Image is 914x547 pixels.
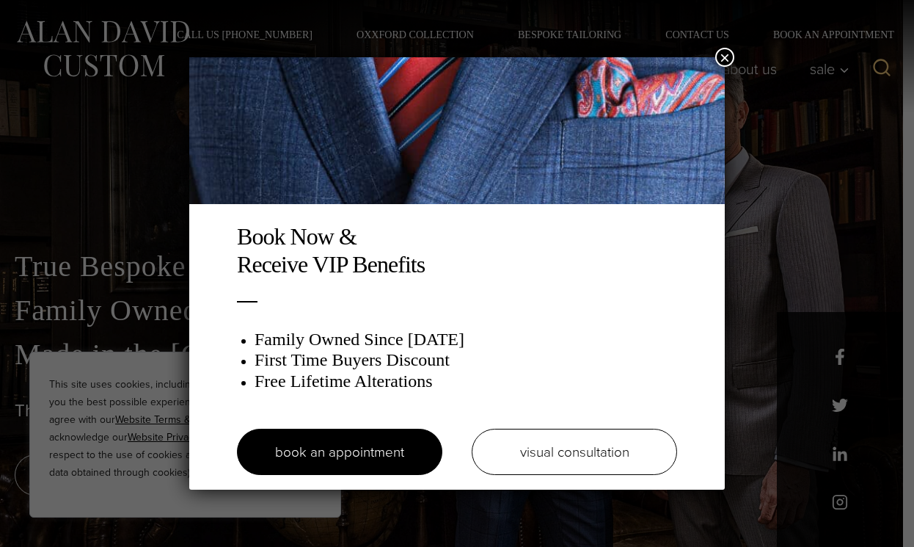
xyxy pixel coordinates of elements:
[237,429,442,475] a: book an appointment
[472,429,677,475] a: visual consultation
[255,349,677,371] h3: First Time Buyers Discount
[237,222,677,279] h2: Book Now & Receive VIP Benefits
[255,371,677,392] h3: Free Lifetime Alterations
[715,48,734,67] button: Close
[255,329,677,350] h3: Family Owned Since [DATE]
